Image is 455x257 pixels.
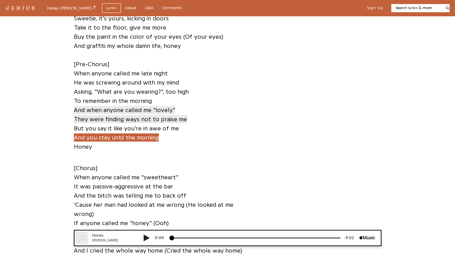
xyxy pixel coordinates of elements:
[74,133,159,142] a: And you stay until the morning
[47,5,96,11] div: Honey - [PERSON_NAME]
[95,0,101,5] img: iconc.png
[367,5,383,11] button: Sign Up
[391,5,442,11] input: Search lyrics & more
[74,106,187,124] a: And when anyone called me "lovely"They were finding ways not to praise me
[1,1,6,6] img: consumer-privacy-logo.png
[74,106,187,123] span: And when anyone called me "lovely" They were finding ways not to praise me
[121,3,141,13] a: About
[74,133,159,142] span: And you stay until the morning
[272,5,291,11] div: -3:02
[24,3,64,8] div: Honey
[102,3,121,13] a: Lyrics
[7,2,20,14] img: am_placeholder.png
[158,3,186,13] a: Comments
[24,8,64,13] div: [PERSON_NAME]
[141,3,158,13] a: Q&A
